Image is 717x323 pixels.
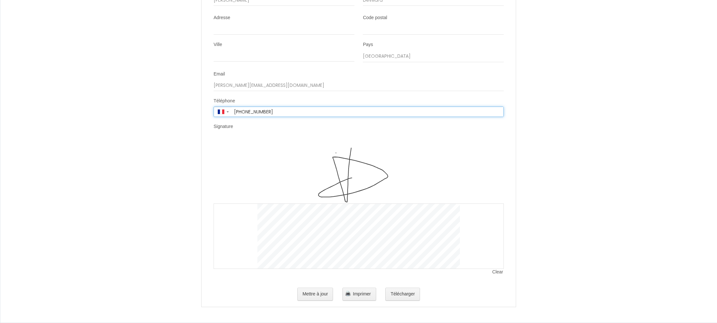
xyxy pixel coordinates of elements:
[257,139,460,203] img: signature
[214,98,235,104] label: Téléphone
[214,71,225,77] label: Email
[385,288,420,301] button: Télécharger
[342,288,376,301] button: Imprimer
[345,291,351,296] img: printer.png
[226,110,229,113] span: ▼
[214,41,222,48] label: Ville
[232,107,503,117] input: +33 6 12 34 56 78
[492,269,504,275] span: Clear
[214,15,230,21] label: Adresse
[353,291,371,296] span: Imprimer
[363,15,387,21] label: Code postal
[363,41,373,48] label: Pays
[214,123,233,130] label: Signature
[297,288,333,301] button: Mettre à jour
